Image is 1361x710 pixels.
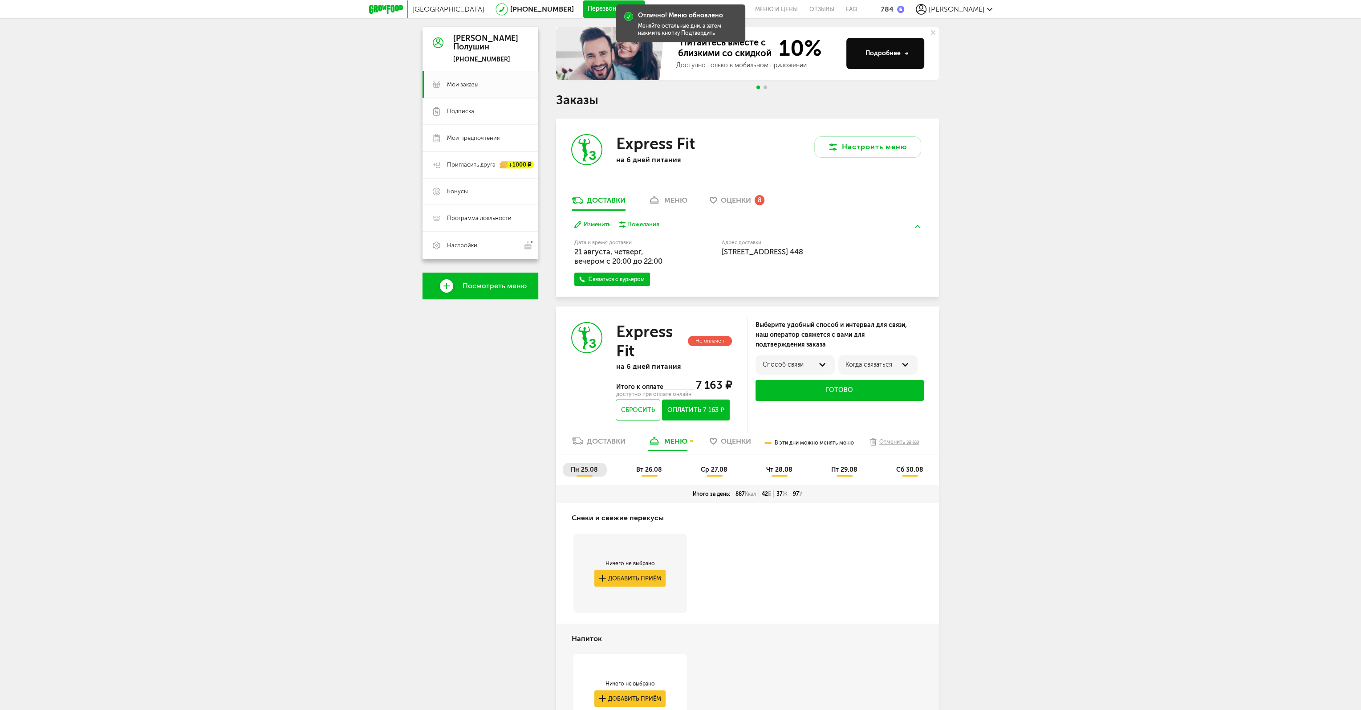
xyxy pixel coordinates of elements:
span: Мои предпочтения [447,134,500,142]
span: Итого к оплате [616,383,664,391]
a: Программа лояльности [423,205,538,232]
h3: Express Fit [616,322,686,360]
div: 887 [733,490,759,498]
img: family-banner.579af9d.jpg [556,27,667,80]
a: Пригласить друга +1000 ₽ [423,151,538,178]
span: Питайтесь вместе с близкими со скидкой [676,37,773,59]
div: Отлично! Меню обновлено [638,12,723,20]
a: Оценки 8 [705,196,769,210]
button: Отменить заказ [865,436,923,454]
button: Пожелания [619,220,660,229]
span: У [799,491,802,497]
div: меню [664,196,687,204]
span: Оценки [721,437,751,445]
span: Пригласить друга [447,161,496,169]
span: 7 163 ₽ [696,379,732,392]
div: В эти дни можно менять меню [764,432,854,454]
span: Посмотреть меню [463,282,527,290]
span: Оценки [721,196,751,204]
div: Итого за день: [690,490,733,498]
span: Go to slide 2 [764,86,767,89]
div: [PHONE_NUMBER] [453,56,518,64]
div: меню [664,437,687,445]
div: Доставки [587,437,626,445]
a: Подписка [423,98,538,125]
img: bonus_b.cdccf46.png [897,6,904,13]
label: Дата и время доставки [574,240,676,245]
button: Добавить приём [594,690,666,707]
button: Изменить [574,220,610,229]
p: на 6 дней питания [616,155,731,164]
span: Мои заказы [447,81,479,89]
span: Ж [783,491,788,497]
span: Настройки [447,241,477,249]
div: Способ связи [763,361,828,368]
button: Готово [756,380,924,401]
span: Go to slide 1 [756,86,760,89]
a: Доставки [567,436,630,450]
a: [PHONE_NUMBER] [510,5,574,13]
div: 42 [759,490,774,498]
div: Выберите удобный способ и интервал для связи, наш оператор свяжется с вами для подтверждения заказа [756,320,924,350]
div: Отменить заказ [879,437,919,446]
a: Мои предпочтения [423,125,538,151]
span: Б [768,491,771,497]
div: 37 [774,490,790,498]
div: доступно при оплате онлайн [616,392,731,396]
span: ср 27.08 [701,466,727,473]
span: Подписка [447,107,474,115]
a: меню [643,196,692,210]
div: +1000 ₽ [500,161,534,169]
div: [PERSON_NAME] Полушин [453,34,518,52]
p: на 6 дней питания [616,362,731,371]
h1: Заказы [556,94,939,106]
div: 8 [755,195,764,205]
span: 10% [773,37,822,59]
img: arrow-up-green.5eb5f82.svg [915,225,920,228]
span: Программа лояльности [447,214,512,222]
div: Доступно только в мобильном приложении [676,61,839,70]
a: Мои заказы [423,71,538,98]
div: Доставки [587,196,626,204]
a: Посмотреть меню [423,273,538,299]
div: Подробнее [865,49,909,58]
a: Связаться с курьером [574,273,650,286]
span: пн 25.08 [571,466,598,473]
span: [STREET_ADDRESS] 448 [722,247,803,256]
button: Перезвоните мне [583,0,645,18]
span: Ккал [745,491,756,497]
span: [PERSON_NAME] [929,5,985,13]
span: пт 29.08 [831,466,857,473]
label: Адрес доставки [722,240,888,245]
a: Доставки [567,196,630,210]
div: Меняйте остальные дни, а затем нажмите кнопку Подтвердить [638,22,738,37]
a: Бонусы [423,178,538,205]
button: Сбросить [616,400,660,420]
button: Оплатить 7 163 ₽ [662,400,729,420]
a: Настройки [423,232,538,259]
button: Настроить меню [814,136,921,158]
span: [GEOGRAPHIC_DATA] [412,5,484,13]
div: Ничего не выбрано [594,560,666,567]
h4: Напиток [572,630,602,647]
div: Не оплачен [688,336,732,346]
h4: Снеки и свежие перекусы [572,510,664,526]
span: сб 30.08 [896,466,923,473]
span: 21 августа, четверг, вечером c 20:00 до 22:00 [574,247,662,265]
h3: Express Fit [616,134,695,153]
div: Пожелания [627,220,659,229]
div: Когда связаться [845,361,910,368]
div: 784 [881,5,894,13]
button: Подробнее [846,38,924,69]
span: чт 28.08 [766,466,792,473]
div: 97 [790,490,805,498]
button: Добавить приём [594,570,666,586]
a: Оценки [705,436,756,450]
div: Ничего не выбрано [594,680,666,687]
span: Бонусы [447,188,468,196]
span: вт 26.08 [636,466,662,473]
a: меню [643,436,692,450]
